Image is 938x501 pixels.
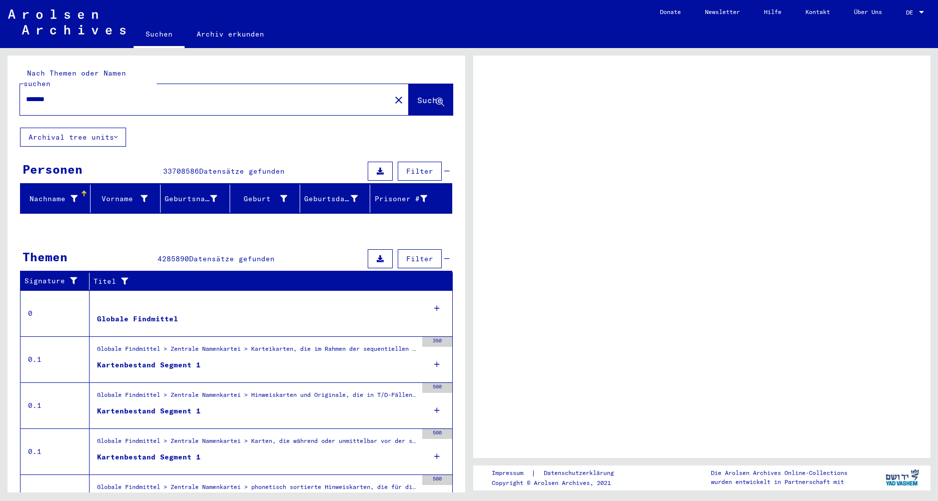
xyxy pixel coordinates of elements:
[97,436,417,450] div: Globale Findmittel > Zentrale Namenkartei > Karten, die während oder unmittelbar vor der sequenti...
[97,390,417,404] div: Globale Findmittel > Zentrale Namenkartei > Hinweiskarten und Originale, die in T/D-Fällen aufgef...
[883,465,921,490] img: yv_logo.png
[24,69,126,88] mat-label: Nach Themen oder Namen suchen
[422,383,452,393] div: 500
[21,382,90,428] td: 0.1
[94,273,443,289] div: Titel
[374,191,440,207] div: Prisoner #
[300,185,370,213] mat-header-cell: Geburtsdatum
[95,194,148,204] div: Vorname
[158,254,189,263] span: 4285890
[21,185,91,213] mat-header-cell: Nachname
[21,428,90,474] td: 0.1
[20,128,126,147] button: Archival tree units
[97,314,178,324] div: Globale Findmittel
[97,452,201,462] div: Kartenbestand Segment 1
[422,337,452,347] div: 350
[711,477,847,486] p: wurden entwickelt in Partnerschaft mit
[398,249,442,268] button: Filter
[97,406,201,416] div: Kartenbestand Segment 1
[25,276,82,286] div: Signature
[304,191,370,207] div: Geburtsdatum
[97,482,417,496] div: Globale Findmittel > Zentrale Namenkartei > phonetisch sortierte Hinweiskarten, die für die Digit...
[406,254,433,263] span: Filter
[389,90,409,110] button: Clear
[23,248,68,266] div: Themen
[185,22,276,46] a: Archiv erkunden
[492,478,626,487] p: Copyright © Arolsen Archives, 2021
[417,95,442,105] span: Suche
[189,254,275,263] span: Datensätze gefunden
[406,167,433,176] span: Filter
[230,185,300,213] mat-header-cell: Geburt‏
[161,185,231,213] mat-header-cell: Geburtsname
[234,191,300,207] div: Geburt‏
[25,191,90,207] div: Nachname
[422,429,452,439] div: 500
[398,162,442,181] button: Filter
[21,336,90,382] td: 0.1
[906,9,917,16] span: DE
[199,167,285,176] span: Datensätze gefunden
[304,194,358,204] div: Geburtsdatum
[165,194,218,204] div: Geburtsname
[374,194,427,204] div: Prisoner #
[21,290,90,336] td: 0
[165,191,230,207] div: Geburtsname
[91,185,161,213] mat-header-cell: Vorname
[95,191,160,207] div: Vorname
[25,273,92,289] div: Signature
[370,185,452,213] mat-header-cell: Prisoner #
[409,84,453,115] button: Suche
[536,468,626,478] a: Datenschutzerklärung
[234,194,287,204] div: Geburt‏
[163,167,199,176] span: 33708586
[134,22,185,48] a: Suchen
[711,468,847,477] p: Die Arolsen Archives Online-Collections
[492,468,626,478] div: |
[393,94,405,106] mat-icon: close
[23,160,83,178] div: Personen
[94,276,433,287] div: Titel
[97,360,201,370] div: Kartenbestand Segment 1
[422,475,452,485] div: 500
[25,194,78,204] div: Nachname
[97,344,417,358] div: Globale Findmittel > Zentrale Namenkartei > Karteikarten, die im Rahmen der sequentiellen Massend...
[492,468,531,478] a: Impressum
[8,10,126,35] img: Arolsen_neg.svg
